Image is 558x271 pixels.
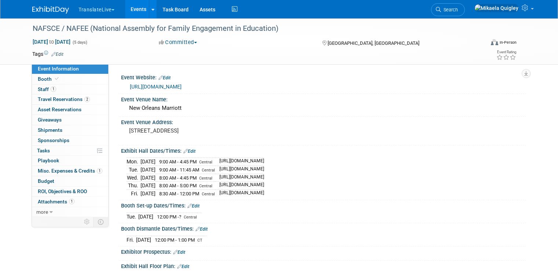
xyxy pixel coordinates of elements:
a: Sponsorships [32,135,108,145]
span: Playbook [38,158,59,163]
a: Edit [187,203,200,209]
span: Attachments [38,199,74,205]
a: Playbook [32,156,108,166]
div: Event Venue Address: [121,117,526,126]
td: [URL][DOMAIN_NAME] [215,189,264,197]
a: Travel Reservations2 [32,94,108,104]
div: In-Person [499,40,517,45]
span: [GEOGRAPHIC_DATA], [GEOGRAPHIC_DATA] [328,40,419,46]
a: Edit [51,52,63,57]
span: 8:30 AM - 12:00 PM [159,191,199,196]
span: Central [184,215,197,220]
span: Search [441,7,458,12]
a: Edit [173,250,185,255]
td: [DATE] [141,166,156,174]
div: Booth Dismantle Dates/Times: [121,223,526,233]
span: Central [199,176,212,181]
td: [DATE] [141,174,156,182]
span: to [48,39,55,45]
td: Fri. [127,236,136,243]
td: [DATE] [136,236,151,243]
img: ExhibitDay [32,6,69,14]
a: Misc. Expenses & Credits1 [32,166,108,176]
div: Event Format [445,38,517,49]
div: Exhibit Hall Floor Plan: [121,261,526,270]
div: New Orleans Marriott [127,102,520,114]
a: Event Information [32,64,108,74]
span: ? [179,214,181,220]
span: 9:00 AM - 4:45 PM [159,159,197,165]
a: Booth [32,74,108,84]
a: Budget [32,176,108,186]
td: [DATE] [141,158,156,166]
td: [URL][DOMAIN_NAME] [215,182,264,190]
span: Central [199,184,212,188]
div: Booth Set-up Dates/Times: [121,200,526,210]
span: 12:00 PM - [157,214,182,220]
td: [DATE] [141,182,156,190]
td: [DATE] [138,213,153,220]
span: 2 [84,97,90,102]
span: 1 [69,199,74,204]
span: Event Information [38,66,79,72]
span: Staff [38,86,56,92]
a: Giveaways [32,115,108,125]
td: Tue. [127,166,141,174]
span: Budget [38,178,54,184]
a: Edit [183,149,196,154]
td: Thu. [127,182,141,190]
span: 1 [97,168,102,174]
span: Shipments [38,127,62,133]
td: Fri. [127,189,141,197]
div: Exhibit Hall Dates/Times: [121,145,526,155]
span: Booth [38,76,60,82]
a: Edit [177,264,189,269]
span: Asset Reservations [38,106,81,112]
span: Central [202,192,215,196]
a: Edit [158,75,171,80]
a: Shipments [32,125,108,135]
span: 8:00 AM - 5:00 PM [159,183,197,188]
td: Toggle Event Tabs [94,217,109,227]
td: [URL][DOMAIN_NAME] [215,174,264,182]
span: Central [199,160,212,165]
a: Tasks [32,146,108,156]
td: Tue. [127,213,138,220]
a: Asset Reservations [32,105,108,115]
span: 12:00 PM - 1:00 PM [155,237,195,243]
a: [URL][DOMAIN_NAME] [130,84,182,90]
img: Mikaela Quigley [474,4,519,12]
img: Format-Inperson.png [491,39,498,45]
td: Tags [32,50,63,58]
span: Misc. Expenses & Credits [38,168,102,174]
span: Giveaways [38,117,62,123]
span: (5 days) [72,40,87,45]
span: 9:00 AM - 11:45 AM [159,167,199,173]
a: Edit [196,227,208,232]
span: more [36,209,48,215]
span: Sponsorships [38,137,69,143]
div: Exhibitor Prospectus: [121,246,526,256]
span: CT [197,238,203,243]
span: Tasks [37,148,50,153]
pre: [STREET_ADDRESS] [129,127,282,134]
td: Mon. [127,158,141,166]
a: ROI, Objectives & ROO [32,187,108,196]
i: Booth reservation complete [55,77,59,81]
div: Event Website: [121,72,526,82]
a: Attachments1 [32,197,108,207]
td: [DATE] [141,189,156,197]
button: Committed [156,39,200,46]
span: 8:00 AM - 4:45 PM [159,175,197,181]
span: Travel Reservations [38,96,90,102]
a: Staff1 [32,84,108,94]
span: 1 [51,86,56,92]
td: Wed. [127,174,141,182]
div: NAFSCE / NAFEE (National Assembly for Family Engagement in Education) [30,22,475,35]
td: [URL][DOMAIN_NAME] [215,166,264,174]
span: ROI, Objectives & ROO [38,188,87,194]
span: Central [202,168,215,173]
div: Event Venue Name: [121,94,526,103]
a: more [32,207,108,217]
span: [DATE] [DATE] [32,39,71,45]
